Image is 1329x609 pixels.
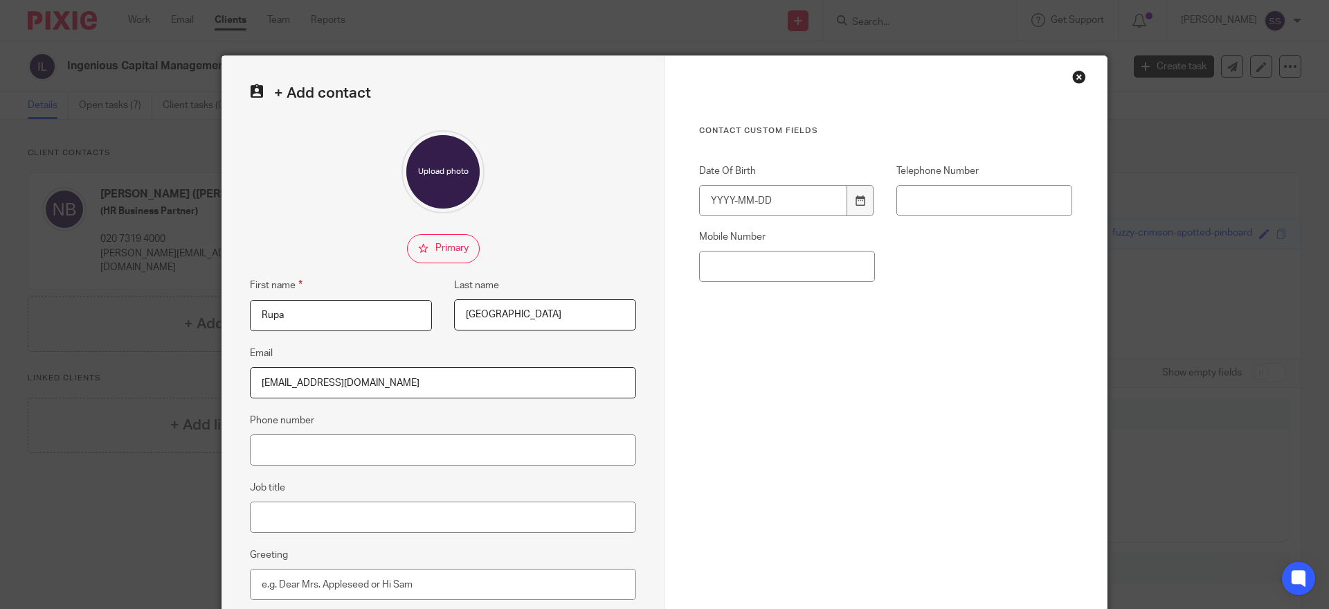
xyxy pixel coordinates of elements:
[250,481,285,495] label: Job title
[454,279,499,292] label: Last name
[250,84,636,103] h2: + Add contact
[699,185,847,216] input: YYYY-MM-DD
[250,548,288,562] label: Greeting
[250,569,636,600] input: e.g. Dear Mrs. Appleseed or Hi Sam
[1072,70,1086,84] div: Close this dialog window
[699,125,1072,136] h3: Contact Custom fields
[250,277,302,293] label: First name
[250,414,314,427] label: Phone number
[250,346,273,360] label: Email
[896,164,1072,178] label: Telephone Number
[699,230,875,244] label: Mobile Number
[699,164,875,178] label: Date Of Birth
